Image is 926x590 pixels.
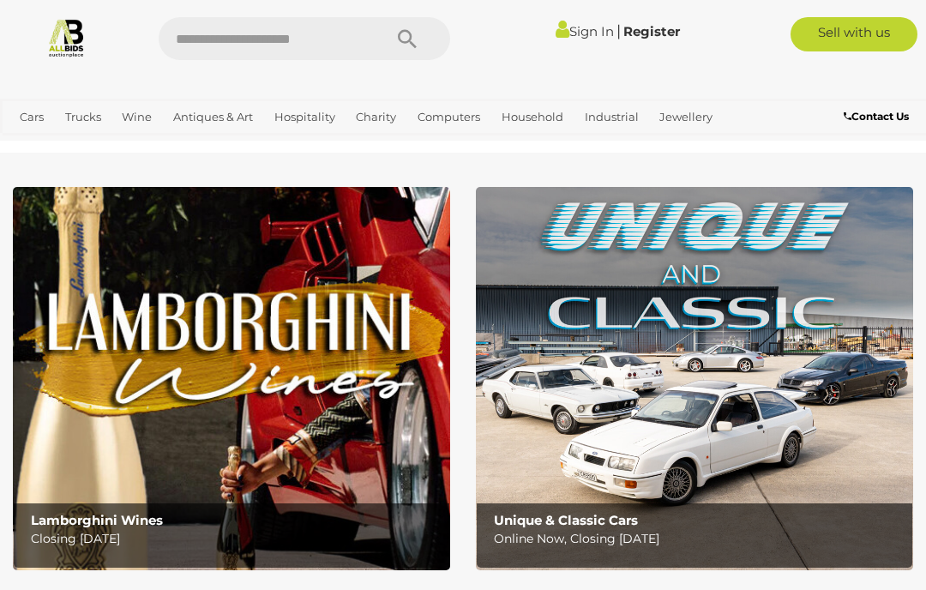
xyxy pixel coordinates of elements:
[268,103,342,131] a: Hospitality
[166,103,260,131] a: Antiques & Art
[115,103,159,131] a: Wine
[411,103,487,131] a: Computers
[494,512,638,528] b: Unique & Classic Cars
[495,103,570,131] a: Household
[476,187,913,570] a: Unique & Classic Cars Unique & Classic Cars Online Now, Closing [DATE]
[652,103,719,131] a: Jewellery
[13,131,59,160] a: Office
[556,23,614,39] a: Sign In
[623,23,680,39] a: Register
[123,131,258,160] a: [GEOGRAPHIC_DATA]
[31,528,441,550] p: Closing [DATE]
[844,107,913,126] a: Contact Us
[578,103,646,131] a: Industrial
[67,131,116,160] a: Sports
[46,17,87,57] img: Allbids.com.au
[364,17,450,60] button: Search
[13,187,450,570] a: Lamborghini Wines Lamborghini Wines Closing [DATE]
[58,103,108,131] a: Trucks
[791,17,918,51] a: Sell with us
[616,21,621,40] span: |
[13,187,450,570] img: Lamborghini Wines
[494,528,904,550] p: Online Now, Closing [DATE]
[349,103,403,131] a: Charity
[31,512,163,528] b: Lamborghini Wines
[476,187,913,570] img: Unique & Classic Cars
[13,103,51,131] a: Cars
[844,110,909,123] b: Contact Us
